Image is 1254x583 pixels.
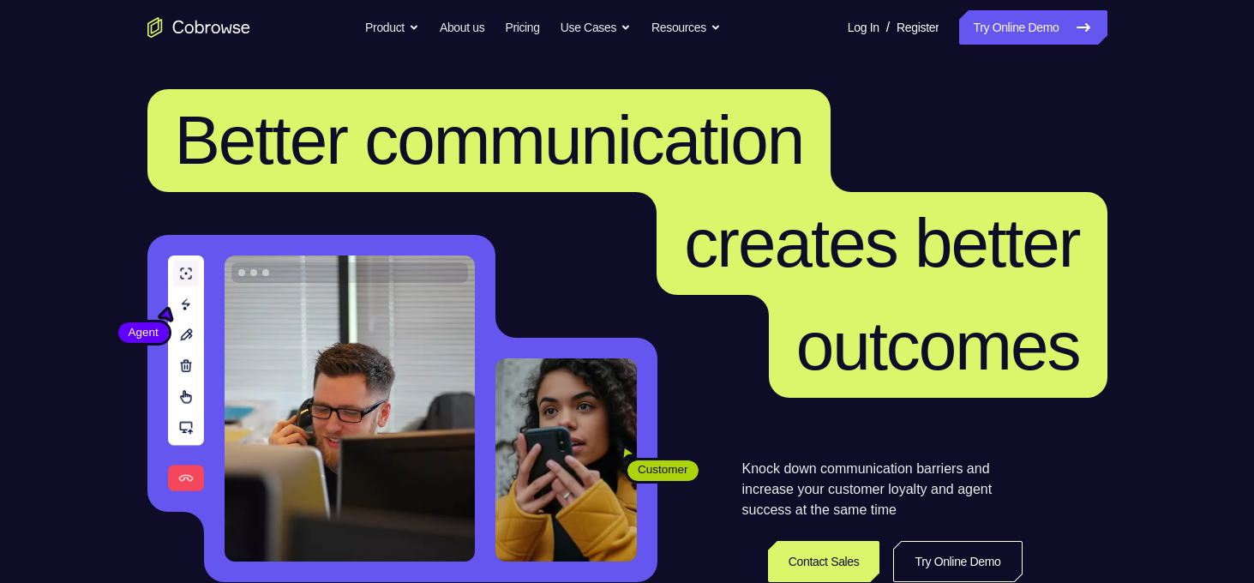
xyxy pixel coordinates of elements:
[561,10,631,45] button: Use Cases
[440,10,484,45] a: About us
[796,308,1080,384] span: outcomes
[893,541,1022,582] a: Try Online Demo
[147,17,250,38] a: Go to the home page
[768,541,880,582] a: Contact Sales
[684,205,1079,281] span: creates better
[897,10,939,45] a: Register
[365,10,419,45] button: Product
[848,10,879,45] a: Log In
[886,17,890,38] span: /
[495,358,637,562] img: A customer holding their phone
[959,10,1107,45] a: Try Online Demo
[651,10,721,45] button: Resources
[505,10,539,45] a: Pricing
[175,102,804,178] span: Better communication
[225,255,475,562] img: A customer support agent talking on the phone
[742,459,1023,520] p: Knock down communication barriers and increase your customer loyalty and agent success at the sam...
